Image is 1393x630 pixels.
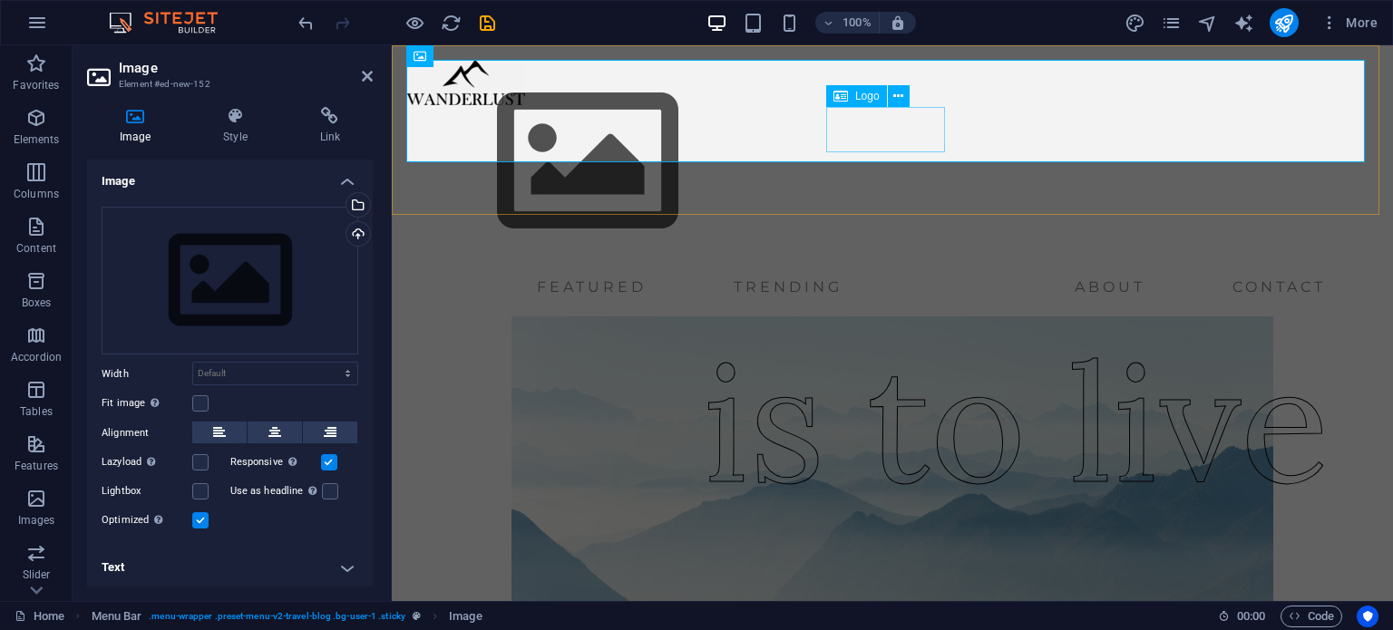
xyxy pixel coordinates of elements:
[230,480,322,502] label: Use as headline
[119,76,336,92] h3: Element #ed-new-152
[1237,606,1265,627] span: 00 00
[14,132,60,147] p: Elements
[14,187,59,201] p: Columns
[855,91,880,102] span: Logo
[1281,606,1342,627] button: Code
[413,611,421,621] i: This element is a customizable preset
[1270,8,1299,37] button: publish
[87,160,373,192] h4: Image
[890,15,906,31] i: On resize automatically adjust zoom level to fit chosen device.
[92,606,482,627] nav: breadcrumb
[1125,13,1145,34] i: Design (Ctrl+Alt+Y)
[102,480,192,502] label: Lightbox
[1250,609,1252,623] span: :
[1161,12,1183,34] button: pages
[23,567,51,582] p: Slider
[15,606,64,627] a: Click to cancel selection. Double-click to open Pages
[230,451,321,473] label: Responsive
[18,513,55,528] p: Images
[295,12,317,34] button: undo
[102,207,358,355] div: Select files from the file manager, stock photos, or upload file(s)
[15,459,58,473] p: Features
[104,12,240,34] img: Editor Logo
[1161,13,1182,34] i: Pages (Ctrl+Alt+S)
[102,422,192,444] label: Alignment
[92,606,142,627] span: Click to select. Double-click to edit
[440,12,462,34] button: reload
[1197,12,1219,34] button: navigator
[404,12,425,34] button: Click here to leave preview mode and continue editing
[1357,606,1378,627] button: Usercentrics
[102,369,192,379] label: Width
[1289,606,1334,627] span: Code
[13,78,59,92] p: Favorites
[87,546,373,589] h4: Text
[102,393,192,414] label: Fit image
[190,107,287,145] h4: Style
[87,107,190,145] h4: Image
[296,13,317,34] i: Undo: Add element (Ctrl+Z)
[1273,13,1294,34] i: Publish
[149,606,405,627] span: . menu-wrapper .preset-menu-v2-travel-blog .bg-user-1 .sticky
[1197,13,1218,34] i: Navigator
[1125,12,1146,34] button: design
[477,13,498,34] i: Save (Ctrl+S)
[102,509,192,531] label: Optimized
[1233,13,1254,34] i: AI Writer
[102,451,192,473] label: Lazyload
[449,606,482,627] span: Click to select. Double-click to edit
[1218,606,1266,627] h6: Session time
[1313,8,1385,37] button: More
[22,296,52,310] p: Boxes
[441,13,462,34] i: Reload page
[287,107,373,145] h4: Link
[119,60,373,76] h2: Image
[16,241,56,256] p: Content
[476,12,498,34] button: save
[20,404,53,419] p: Tables
[1233,12,1255,34] button: text_generator
[843,12,872,34] h6: 100%
[1320,14,1378,32] span: More
[11,350,62,364] p: Accordion
[815,12,880,34] button: 100%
